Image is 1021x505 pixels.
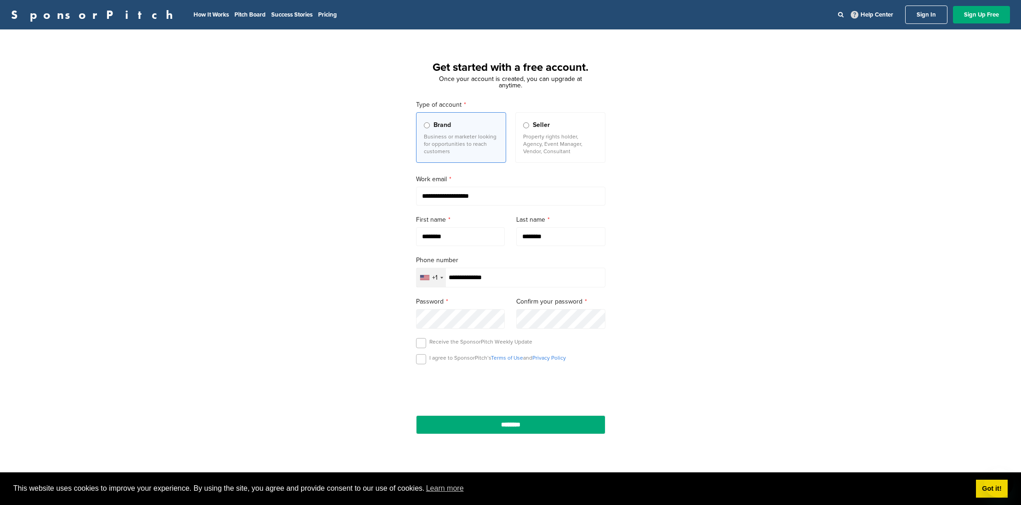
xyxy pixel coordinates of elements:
[13,482,969,495] span: This website uses cookies to improve your experience. By using the site, you agree and provide co...
[425,482,465,495] a: learn more about cookies
[432,275,438,281] div: +1
[905,6,947,24] a: Sign In
[416,100,605,110] label: Type of account
[429,338,532,345] p: Receive the SponsorPitch Weekly Update
[234,11,266,18] a: Pitch Board
[424,133,498,155] p: Business or marketer looking for opportunities to reach customers
[318,11,337,18] a: Pricing
[976,480,1008,498] a: dismiss cookie message
[984,468,1014,498] iframe: Button to launch messaging window
[953,6,1010,23] a: Sign Up Free
[416,215,505,225] label: First name
[433,120,451,130] span: Brand
[416,268,446,287] div: Selected country
[439,75,582,89] span: Once your account is created, you can upgrade at anytime.
[532,355,566,361] a: Privacy Policy
[523,133,598,155] p: Property rights holder, Agency, Event Manager, Vendor, Consultant
[458,375,563,402] iframe: reCAPTCHA
[429,354,566,362] p: I agree to SponsorPitch’s and
[194,11,229,18] a: How It Works
[523,122,529,128] input: Seller Property rights holder, Agency, Event Manager, Vendor, Consultant
[516,297,605,307] label: Confirm your password
[516,215,605,225] label: Last name
[533,120,550,130] span: Seller
[416,255,605,265] label: Phone number
[491,355,523,361] a: Terms of Use
[424,122,430,128] input: Brand Business or marketer looking for opportunities to reach customers
[849,9,895,20] a: Help Center
[11,9,179,21] a: SponsorPitch
[271,11,313,18] a: Success Stories
[405,59,616,76] h1: Get started with a free account.
[416,174,605,184] label: Work email
[416,297,505,307] label: Password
